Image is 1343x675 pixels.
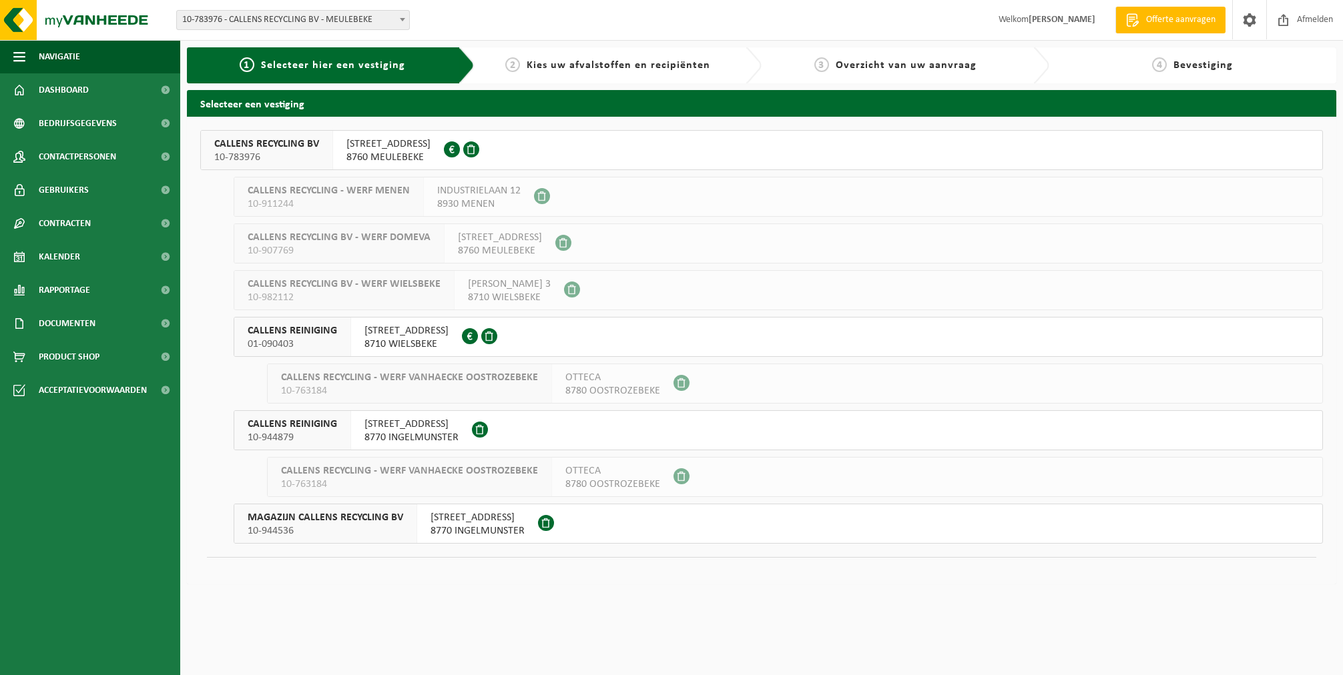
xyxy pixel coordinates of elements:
span: 10-763184 [281,384,538,398]
a: Offerte aanvragen [1115,7,1226,33]
span: 8770 INGELMUNSTER [431,524,525,538]
span: 10-783976 [214,151,319,164]
span: 8770 INGELMUNSTER [364,431,459,444]
span: CALLENS RECYCLING - WERF VANHAECKE OOSTROZEBEKE [281,371,538,384]
span: 2 [505,57,520,72]
span: Overzicht van uw aanvraag [836,60,977,71]
span: MAGAZIJN CALLENS RECYCLING BV [248,511,403,524]
span: Contracten [39,207,91,240]
span: Contactpersonen [39,140,116,173]
span: Kalender [39,240,80,273]
span: CALLENS REINIGING [248,418,337,431]
span: CALLENS RECYCLING BV [214,137,319,151]
span: 8760 MEULEBEKE [458,244,542,257]
span: Gebruikers [39,173,89,207]
span: 10-944879 [248,431,337,444]
span: 10-783976 - CALLENS RECYCLING BV - MEULEBEKE [177,11,409,29]
span: CALLENS RECYCLING - WERF VANHAECKE OOSTROZEBEKE [281,464,538,478]
span: 3 [814,57,829,72]
span: Product Shop [39,340,99,374]
span: Bevestiging [1173,60,1233,71]
span: Acceptatievoorwaarden [39,374,147,407]
span: [STREET_ADDRESS] [364,418,459,431]
span: CALLENS RECYCLING BV - WERF WIELSBEKE [248,277,441,291]
span: [PERSON_NAME] 3 [468,277,551,291]
span: Bedrijfsgegevens [39,107,117,140]
span: 8760 MEULEBEKE [346,151,431,164]
span: Dashboard [39,73,89,107]
button: CALLENS RECYCLING BV 10-783976 [STREET_ADDRESS]8760 MEULEBEKE [200,130,1323,170]
span: 10-783976 - CALLENS RECYCLING BV - MEULEBEKE [176,10,410,30]
span: 10-763184 [281,478,538,491]
span: 10-907769 [248,244,431,257]
span: Offerte aanvragen [1143,13,1219,27]
span: CALLENS RECYCLING - WERF MENEN [248,184,410,197]
span: Documenten [39,307,95,340]
button: MAGAZIJN CALLENS RECYCLING BV 10-944536 [STREET_ADDRESS]8770 INGELMUNSTER [234,504,1323,544]
span: 1 [240,57,254,72]
span: Rapportage [39,273,90,307]
span: [STREET_ADDRESS] [431,511,525,524]
span: 8780 OOSTROZEBEKE [565,384,660,398]
span: CALLENS RECYCLING BV - WERF DOMEVA [248,231,431,244]
span: INDUSTRIELAAN 12 [437,184,521,197]
span: OTTECA [565,464,660,478]
span: [STREET_ADDRESS] [364,324,449,337]
span: 8780 OOSTROZEBEKE [565,478,660,491]
span: 10-982112 [248,291,441,304]
span: 8710 WIELSBEKE [364,337,449,351]
span: Navigatie [39,40,80,73]
button: CALLENS REINIGING 10-944879 [STREET_ADDRESS]8770 INGELMUNSTER [234,410,1323,450]
span: 8930 MENEN [437,197,521,211]
h2: Selecteer een vestiging [187,90,1336,116]
span: CALLENS REINIGING [248,324,337,337]
span: 8710 WIELSBEKE [468,291,551,304]
span: 01-090403 [248,337,337,351]
span: 10-911244 [248,197,410,211]
span: OTTECA [565,371,660,384]
span: [STREET_ADDRESS] [458,231,542,244]
strong: [PERSON_NAME] [1029,15,1095,25]
span: 10-944536 [248,524,403,538]
span: [STREET_ADDRESS] [346,137,431,151]
span: Kies uw afvalstoffen en recipiënten [527,60,710,71]
span: Selecteer hier een vestiging [261,60,405,71]
button: CALLENS REINIGING 01-090403 [STREET_ADDRESS]8710 WIELSBEKE [234,317,1323,357]
span: 4 [1152,57,1167,72]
